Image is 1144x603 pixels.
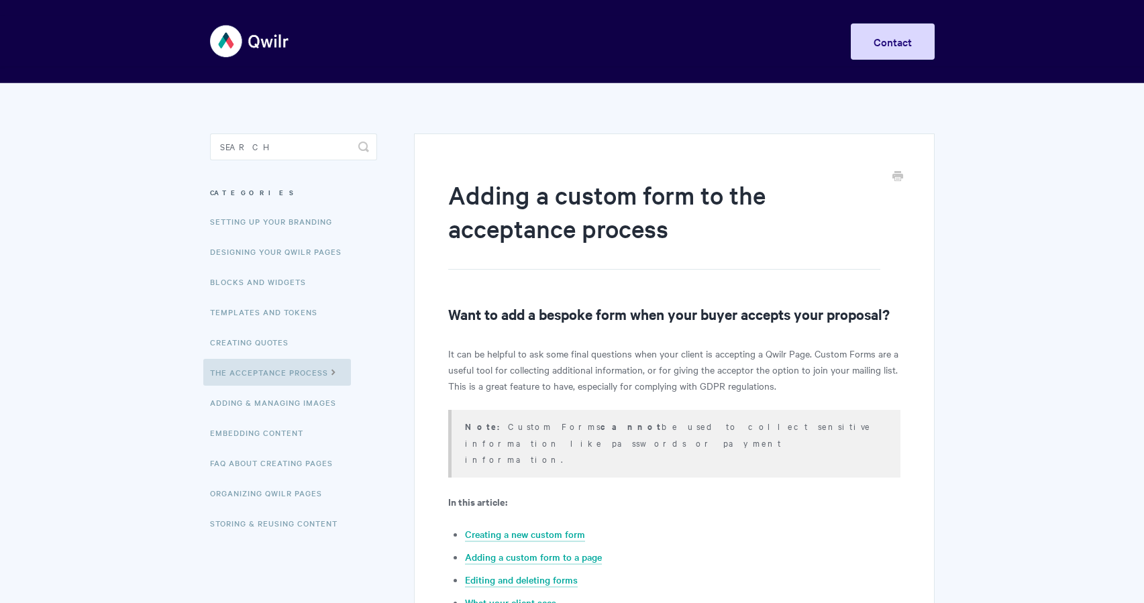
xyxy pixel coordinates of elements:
[210,180,377,205] h3: Categories
[210,329,299,355] a: Creating Quotes
[465,573,578,588] a: Editing and deleting forms
[601,420,662,433] strong: cannot
[465,420,508,433] strong: Note:
[210,510,348,537] a: Storing & Reusing Content
[448,345,900,394] p: It can be helpful to ask some final questions when your client is accepting a Qwilr Page. Custom ...
[210,389,346,416] a: Adding & Managing Images
[448,303,900,325] h2: Want to add a bespoke form when your buyer accepts your proposal?
[851,23,935,60] a: Contact
[203,359,351,386] a: The Acceptance Process
[210,238,352,265] a: Designing Your Qwilr Pages
[210,268,316,295] a: Blocks and Widgets
[210,133,377,160] input: Search
[448,178,880,270] h1: Adding a custom form to the acceptance process
[465,550,602,565] a: Adding a custom form to a page
[448,494,507,508] strong: In this article:
[465,418,883,467] p: Custom Forms be used to collect sensitive information like passwords or payment information.
[210,208,342,235] a: Setting up your Branding
[210,298,327,325] a: Templates and Tokens
[210,16,290,66] img: Qwilr Help Center
[465,527,585,542] a: Creating a new custom form
[210,449,343,476] a: FAQ About Creating Pages
[210,419,313,446] a: Embedding Content
[210,480,332,506] a: Organizing Qwilr Pages
[892,170,903,184] a: Print this Article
